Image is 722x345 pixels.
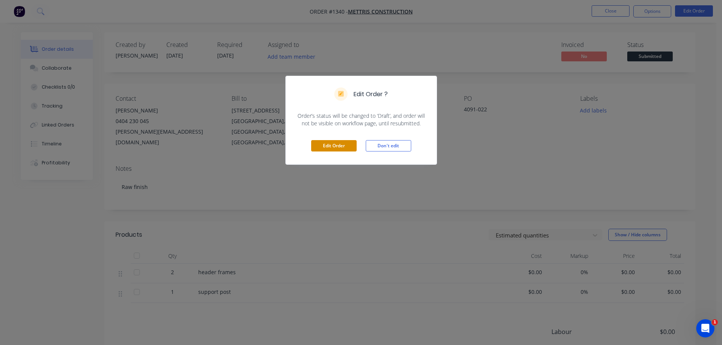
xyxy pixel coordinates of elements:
button: Edit Order [311,140,357,151]
span: 1 [712,319,718,325]
button: Don't edit [366,140,411,151]
h5: Edit Order ? [354,90,388,99]
span: Order’s status will be changed to ‘Draft’, and order will not be visible on workflow page, until ... [295,112,428,127]
iframe: Intercom live chat [696,319,714,337]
